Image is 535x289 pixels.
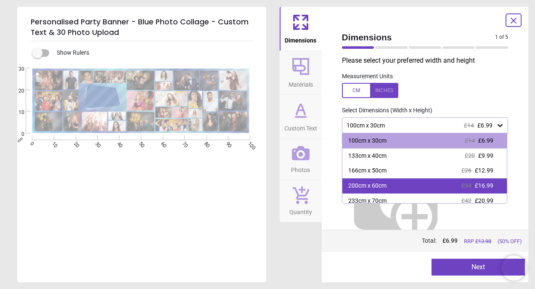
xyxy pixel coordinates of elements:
[289,204,312,217] span: Quantity
[461,197,471,204] span: £42
[341,237,522,245] div: Total:
[478,137,493,144] span: £6.99
[477,122,493,129] span: £6.99
[348,152,387,160] div: 133cm x 40cm
[8,87,24,95] span: 20
[475,197,493,204] span: £20.99
[501,255,527,281] iframe: Brevo live chat
[348,137,387,145] div: 100cm x 30cm
[31,13,253,41] h5: Personalised Party Banner - Blue Photo Collage - Custom Text & 30 Photo Upload
[461,167,471,174] span: £26
[8,109,24,116] span: 10
[432,259,525,276] button: Next
[465,152,475,159] span: £20
[348,197,387,205] div: 233cm x 70cm
[284,120,317,133] span: Custom Text
[442,237,458,245] span: £
[475,167,493,174] span: £12.99
[8,131,24,138] span: 0
[280,139,322,180] button: Photos
[346,122,496,129] div: 100cm x 30cm
[348,182,387,190] div: 200cm x 60cm
[280,7,322,50] button: Dimensions
[285,32,316,45] span: Dimensions
[335,106,432,115] label: Select Dimensions (Width x Height)
[342,72,393,81] label: Measurement Units
[280,180,322,222] button: Quantity
[37,48,266,58] div: Show Rulers
[446,237,458,244] span: 6.99
[498,238,522,245] span: (50% OFF)
[495,34,508,41] span: 1 of 5
[280,51,322,95] button: Materials
[478,152,493,159] span: £9.99
[342,31,495,43] span: Dimensions
[291,162,310,175] span: Photos
[475,182,493,189] span: £16.99
[16,136,24,143] span: cm
[465,137,475,144] span: £14
[461,182,471,189] span: £34
[464,238,491,245] span: RRP
[280,95,322,138] button: Custom Text
[289,77,313,89] span: Materials
[8,66,24,73] span: 30
[342,56,515,65] p: Please select your preferred width and height
[475,238,491,244] span: £ 13.98
[348,167,387,175] div: 166cm x 50cm
[464,122,474,129] span: £14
